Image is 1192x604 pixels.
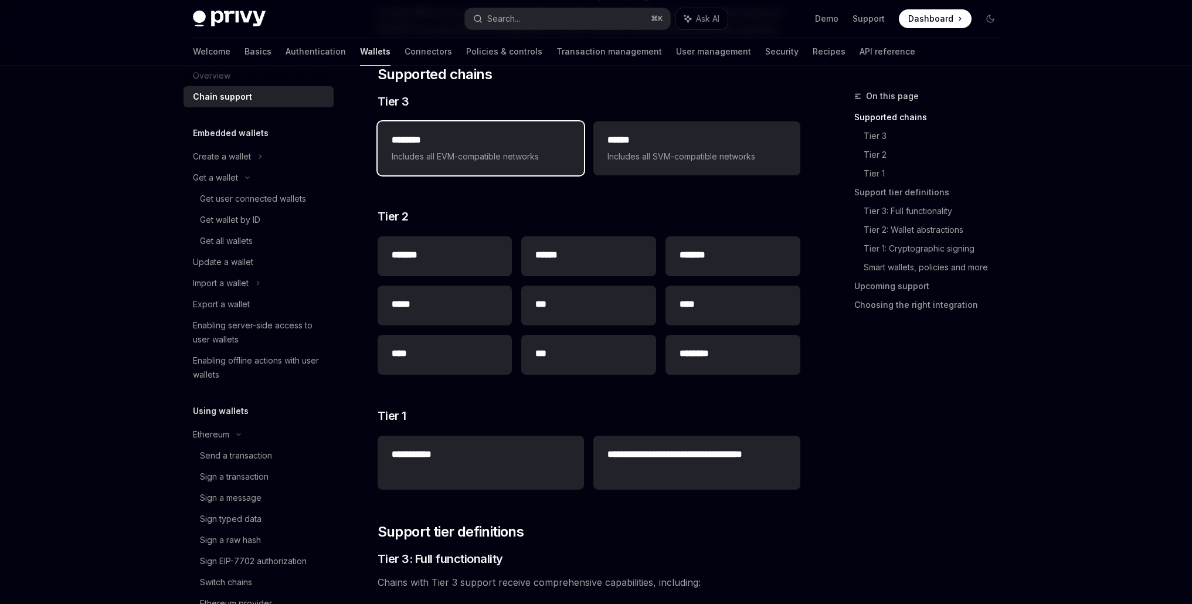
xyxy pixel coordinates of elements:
div: Search... [487,12,520,26]
a: Enabling server-side access to user wallets [184,315,334,350]
span: Chains with Tier 3 support receive comprehensive capabilities, including: [378,574,800,591]
a: Sign a message [184,487,334,508]
a: **** *Includes all SVM-compatible networks [593,121,800,175]
a: Connectors [405,38,452,66]
a: Tier 2: Wallet abstractions [864,220,1009,239]
div: Get all wallets [200,234,253,248]
a: Chain support [184,86,334,107]
a: Demo [815,13,838,25]
a: Enabling offline actions with user wallets [184,350,334,385]
a: Sign a transaction [184,466,334,487]
a: Update a wallet [184,252,334,273]
a: Tier 3: Full functionality [864,202,1009,220]
a: API reference [860,38,915,66]
button: Toggle dark mode [981,9,1000,28]
div: Create a wallet [193,150,251,164]
div: Update a wallet [193,255,253,269]
a: Tier 1: Cryptographic signing [864,239,1009,258]
a: Wallets [360,38,390,66]
div: Sign EIP-7702 authorization [200,554,307,568]
a: Tier 3 [864,127,1009,145]
div: Sign a message [200,491,262,505]
a: Welcome [193,38,230,66]
a: Sign a raw hash [184,530,334,551]
a: Switch chains [184,572,334,593]
div: Switch chains [200,575,252,589]
span: Includes all SVM-compatible networks [607,150,786,164]
span: Tier 3 [378,93,409,110]
button: Ask AI [676,8,728,29]
div: Export a wallet [193,297,250,311]
a: Get user connected wallets [184,188,334,209]
a: Authentication [286,38,346,66]
a: Get wallet by ID [184,209,334,230]
div: Ethereum [193,427,229,442]
a: Policies & controls [466,38,542,66]
a: Export a wallet [184,294,334,315]
div: Sign a raw hash [200,533,261,547]
a: Security [765,38,799,66]
span: Ask AI [696,13,719,25]
span: Tier 3: Full functionality [378,551,503,567]
a: Dashboard [899,9,972,28]
a: Upcoming support [854,277,1009,296]
a: Sign typed data [184,508,334,530]
a: **** ***Includes all EVM-compatible networks [378,121,584,175]
a: Supported chains [854,108,1009,127]
span: On this page [866,89,919,103]
div: Send a transaction [200,449,272,463]
div: Chain support [193,90,252,104]
h5: Embedded wallets [193,126,269,140]
a: Sign EIP-7702 authorization [184,551,334,572]
span: Tier 1 [378,408,406,424]
a: Tier 1 [864,164,1009,183]
a: Smart wallets, policies and more [864,258,1009,277]
a: Recipes [813,38,845,66]
a: Basics [244,38,271,66]
span: Support tier definitions [378,522,524,541]
a: Choosing the right integration [854,296,1009,314]
div: Enabling server-side access to user wallets [193,318,327,347]
a: Support [853,13,885,25]
div: Get a wallet [193,171,238,185]
h5: Using wallets [193,404,249,418]
span: Includes all EVM-compatible networks [392,150,570,164]
a: Support tier definitions [854,183,1009,202]
div: Get user connected wallets [200,192,306,206]
a: Transaction management [556,38,662,66]
div: Sign a transaction [200,470,269,484]
a: Send a transaction [184,445,334,466]
div: Get wallet by ID [200,213,260,227]
button: Search...⌘K [465,8,670,29]
span: Tier 2 [378,208,409,225]
a: Tier 2 [864,145,1009,164]
span: ⌘ K [651,14,663,23]
div: Sign typed data [200,512,262,526]
span: Supported chains [378,65,492,84]
div: Import a wallet [193,276,249,290]
img: dark logo [193,11,266,27]
a: Get all wallets [184,230,334,252]
div: Enabling offline actions with user wallets [193,354,327,382]
span: Dashboard [908,13,953,25]
a: User management [676,38,751,66]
